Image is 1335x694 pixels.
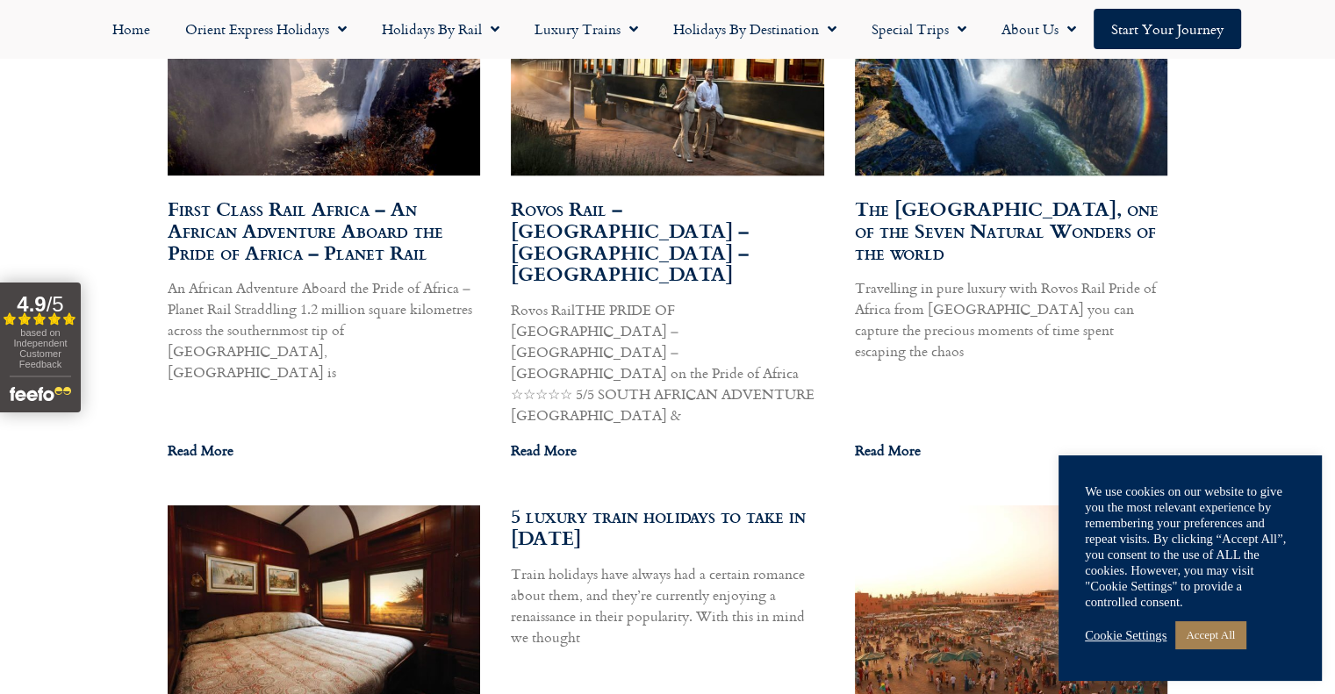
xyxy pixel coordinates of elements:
[511,501,806,552] a: 5 luxury train holidays to take in [DATE]
[364,9,517,49] a: Holidays by Rail
[511,440,577,461] a: Read more about Rovos Rail – Cape Town – Pretoria – Victoria Falls
[1175,621,1245,648] a: Accept All
[656,9,854,49] a: Holidays by Destination
[1085,483,1296,610] div: We use cookies on our website to give you the most relevant experience by remembering your prefer...
[855,277,1168,361] p: Travelling in pure luxury with Rovos Rail Pride of Africa from [GEOGRAPHIC_DATA] you can capture ...
[854,9,984,49] a: Special Trips
[984,9,1094,49] a: About Us
[511,194,749,288] a: Rovos Rail – [GEOGRAPHIC_DATA] – [GEOGRAPHIC_DATA] – [GEOGRAPHIC_DATA]
[855,194,1159,267] a: The [GEOGRAPHIC_DATA], one of the Seven Natural Wonders of the world
[168,9,364,49] a: Orient Express Holidays
[9,9,1326,49] nav: Menu
[95,9,168,49] a: Home
[855,440,921,461] a: Read more about The Victoria Falls, one of the Seven Natural Wonders of the world
[168,277,481,383] p: An African Adventure Aboard the Pride of Africa – Planet Rail Straddling 1.2 million square kilom...
[1094,9,1241,49] a: Start your Journey
[511,299,824,426] p: Rovos RailTHE PRIDE OF [GEOGRAPHIC_DATA] – [GEOGRAPHIC_DATA] – [GEOGRAPHIC_DATA] on the Pride of ...
[1085,627,1166,643] a: Cookie Settings
[511,563,824,647] p: Train holidays have always had a certain romance about them, and they’re currently enjoying a ren...
[517,9,656,49] a: Luxury Trains
[168,194,443,267] a: First Class Rail Africa – An African Adventure Aboard the Pride of Africa – Planet Rail
[168,440,233,461] a: Read more about First Class Rail Africa – An African Adventure Aboard the Pride of Africa – Plane...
